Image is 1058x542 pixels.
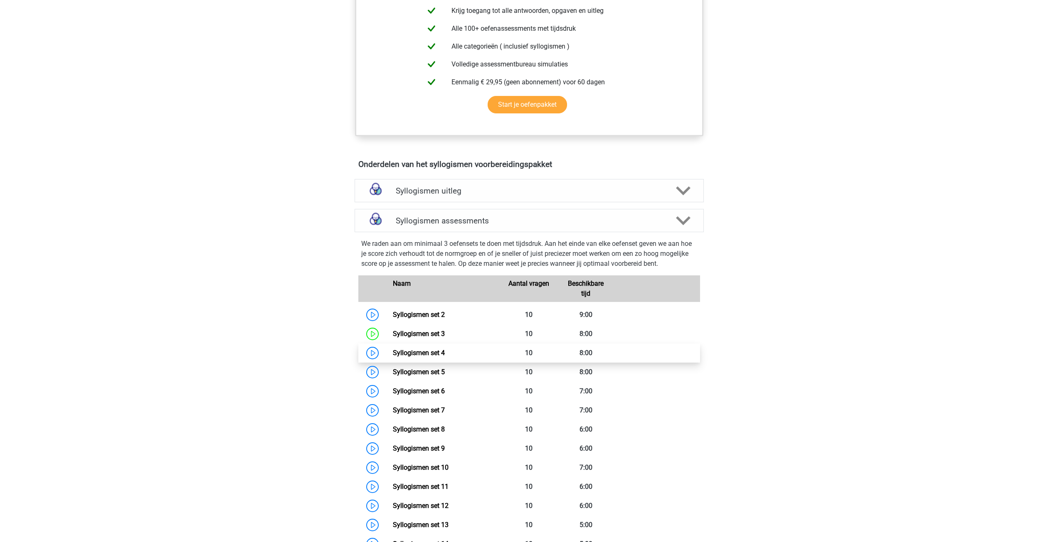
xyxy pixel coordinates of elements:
a: assessments Syllogismen assessments [351,209,707,232]
a: Syllogismen set 5 [393,368,445,376]
a: uitleg Syllogismen uitleg [351,179,707,202]
h4: Syllogismen assessments [396,216,663,226]
a: Syllogismen set 2 [393,311,445,319]
img: syllogismen uitleg [365,180,386,201]
a: Start je oefenpakket [488,96,567,113]
a: Syllogismen set 10 [393,464,449,471]
div: Beschikbare tijd [557,279,614,299]
img: syllogismen assessments [365,210,386,231]
a: Syllogismen set 9 [393,444,445,452]
a: Syllogismen set 11 [393,483,449,490]
a: Syllogismen set 4 [393,349,445,357]
h4: Syllogismen uitleg [396,186,663,196]
a: Syllogismen set 3 [393,330,445,338]
h4: Onderdelen van het syllogismen voorbereidingspakket [358,159,700,169]
p: We raden aan om minimaal 3 oefensets te doen met tijdsdruk. Aan het einde van elke oefenset geven... [361,239,697,269]
a: Syllogismen set 12 [393,502,449,510]
a: Syllogismen set 8 [393,425,445,433]
div: Aantal vragen [501,279,557,299]
a: Syllogismen set 6 [393,387,445,395]
a: Syllogismen set 13 [393,521,449,529]
div: Naam [387,279,501,299]
a: Syllogismen set 7 [393,406,445,414]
